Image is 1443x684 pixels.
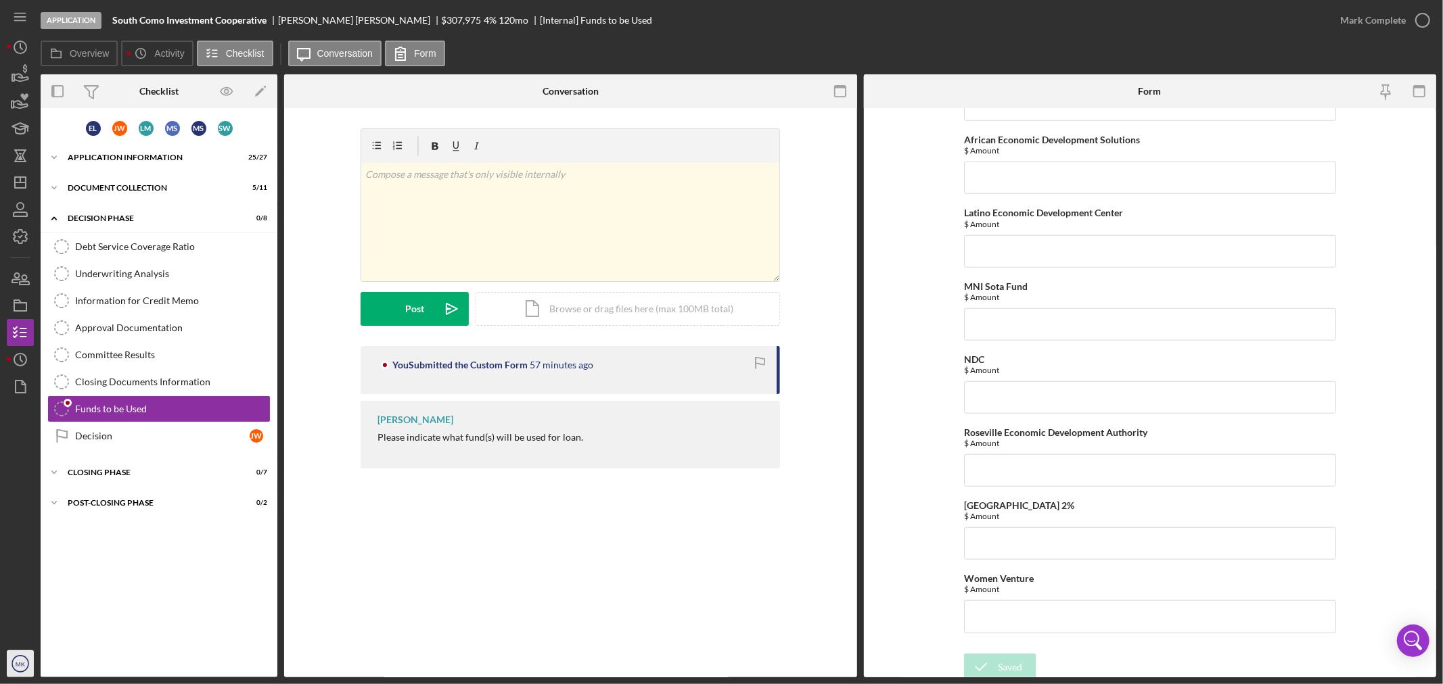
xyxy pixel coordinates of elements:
[243,468,267,477] div: 0 / 7
[68,153,233,162] div: Application Information
[243,214,267,222] div: 0 / 8
[392,360,528,370] div: You Submitted the Custom Form
[1340,7,1406,34] div: Mark Complete
[86,121,101,136] div: E L
[75,241,270,252] div: Debt Service Coverage Ratio
[41,41,118,66] button: Overview
[414,48,436,59] label: Form
[243,499,267,507] div: 0 / 2
[1327,7,1436,34] button: Mark Complete
[68,468,233,477] div: Closing Phase
[75,431,250,441] div: Decision
[964,499,1074,511] label: [GEOGRAPHIC_DATA] 2%
[540,15,652,26] div: [Internal] Funds to be Used
[197,41,273,66] button: Checklist
[998,654,1022,681] div: Saved
[377,414,453,425] div: [PERSON_NAME]
[165,121,180,136] div: M S
[191,121,206,136] div: M S
[484,15,497,26] div: 4 %
[121,41,193,66] button: Activity
[7,650,34,677] button: MK
[70,48,109,59] label: Overview
[499,15,528,26] div: 120 mo
[405,292,424,326] div: Post
[964,134,1140,145] label: African Economic Development Solutions
[964,426,1147,438] label: Roseville Economic Development Authority
[154,48,184,59] label: Activity
[139,121,154,136] div: L M
[47,341,271,368] a: Committee Results
[964,145,1336,155] div: $ Amount
[75,376,270,387] div: Closing Documents Information
[75,295,270,306] div: Information for Credit Memo
[47,368,271,395] a: Closing Documents Information
[964,511,1336,521] div: $ Amount
[47,287,271,314] a: Information for Credit Memo
[250,429,263,443] div: J W
[361,292,469,326] button: Post
[442,14,482,26] span: $307,975
[964,654,1036,681] button: Saved
[47,260,271,287] a: Underwriting Analysis
[75,349,270,360] div: Committee Results
[964,584,1336,594] div: $ Amount
[112,15,267,26] b: South Como Investment Cooperative
[377,432,583,443] div: Please indicate what fund(s) will be used for loan.
[243,184,267,192] div: 5 / 11
[75,404,270,414] div: Funds to be Used
[317,48,373,59] label: Conversation
[75,322,270,333] div: Approval Documentation
[16,660,26,668] text: MK
[68,214,233,222] div: Decision Phase
[964,438,1336,448] div: $ Amount
[964,365,1336,375] div: $ Amount
[68,499,233,507] div: Post-Closing Phase
[218,121,233,136] div: S W
[68,184,233,192] div: Document Collection
[385,41,445,66] button: Form
[964,280,1028,292] label: MNI Sota Fund
[47,395,271,422] a: Funds to be Used
[47,314,271,341] a: Approval Documentation
[47,233,271,260] a: Debt Service Coverage Ratio
[278,15,442,26] div: [PERSON_NAME] [PERSON_NAME]
[964,219,1336,229] div: $ Amount
[543,86,599,97] div: Conversation
[75,268,270,279] div: Underwriting Analysis
[530,360,593,370] time: 2025-10-14 20:53
[41,12,101,29] div: Application
[139,86,179,97] div: Checklist
[964,207,1123,218] label: Latino Economic Development Center
[288,41,382,66] button: Conversation
[1397,625,1429,657] div: Open Intercom Messenger
[964,572,1034,584] label: Women Venture
[1139,86,1162,97] div: Form
[243,153,267,162] div: 25 / 27
[964,292,1336,302] div: $ Amount
[112,121,127,136] div: J W
[964,353,984,365] label: NDC
[226,48,265,59] label: Checklist
[47,422,271,449] a: DecisionJW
